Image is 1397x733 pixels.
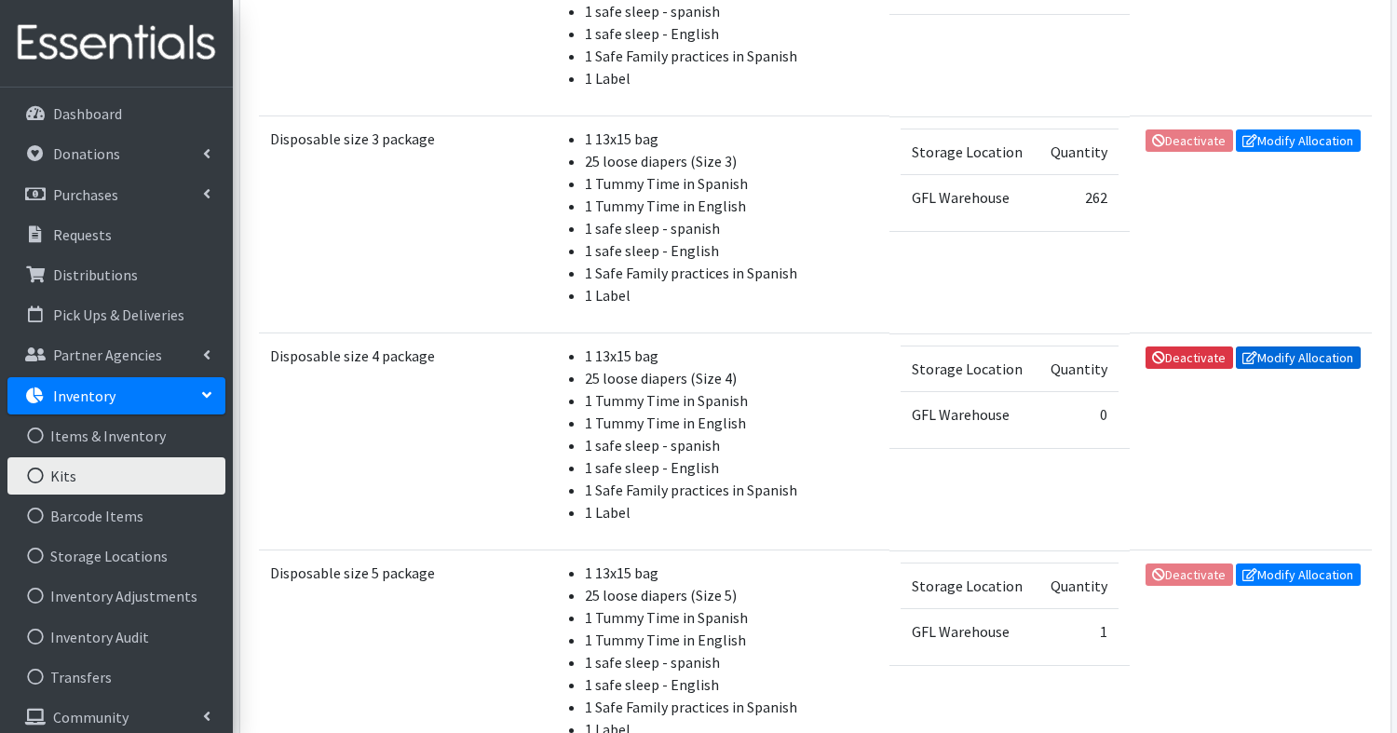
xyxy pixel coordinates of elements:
li: 1 safe sleep - English [585,22,879,45]
a: Pick Ups & Deliveries [7,296,225,333]
li: 1 Safe Family practices in Spanish [585,696,879,718]
a: Distributions [7,256,225,293]
a: Kits [7,457,225,495]
p: Inventory [53,387,115,405]
td: Disposable size 3 package [259,116,544,333]
td: Quantity [1038,129,1119,174]
li: 1 Safe Family practices in Spanish [585,262,879,284]
img: HumanEssentials [7,12,225,75]
li: 1 Label [585,67,879,89]
td: 0 [1038,391,1119,437]
li: 1 Tummy Time in English [585,629,879,651]
a: Donations [7,135,225,172]
p: Requests [53,225,112,244]
li: 1 Safe Family practices in Spanish [585,45,879,67]
li: 1 Safe Family practices in Spanish [585,479,879,501]
li: 25 loose diapers (Size 3) [585,150,879,172]
a: Barcode Items [7,497,225,535]
li: 1 Tummy Time in English [585,412,879,434]
p: Dashboard [53,104,122,123]
li: 1 Label [585,501,879,523]
a: Transfers [7,658,225,696]
a: Storage Locations [7,537,225,575]
td: GFL Warehouse [901,174,1037,220]
a: Inventory [7,377,225,414]
li: 1 13x15 bag [585,128,879,150]
td: Storage Location [901,346,1037,391]
li: 1 safe sleep - spanish [585,434,879,456]
li: 1 13x15 bag [585,562,879,584]
li: 1 Tummy Time in Spanish [585,389,879,412]
li: 1 Tummy Time in English [585,195,879,217]
a: Modify Allocation [1236,346,1361,369]
a: Items & Inventory [7,417,225,455]
p: Pick Ups & Deliveries [53,305,184,324]
p: Donations [53,144,120,163]
p: Distributions [53,265,138,284]
li: 1 safe sleep - English [585,673,879,696]
p: Partner Agencies [53,346,162,364]
a: Modify Allocation [1236,563,1361,586]
td: 1 [1038,608,1119,654]
a: Requests [7,216,225,253]
td: Disposable size 4 package [259,333,544,550]
td: Storage Location [901,563,1037,608]
a: Inventory Adjustments [7,577,225,615]
td: Quantity [1038,563,1119,608]
li: 1 safe sleep - spanish [585,217,879,239]
li: 1 Label [585,284,879,306]
td: Quantity [1038,346,1119,391]
td: GFL Warehouse [901,608,1037,654]
p: Purchases [53,185,118,204]
li: 1 13x15 bag [585,345,879,367]
a: Partner Agencies [7,336,225,373]
li: 1 Tummy Time in Spanish [585,172,879,195]
li: 1 Tummy Time in Spanish [585,606,879,629]
a: Purchases [7,176,225,213]
a: Modify Allocation [1236,129,1361,152]
p: Community [53,708,129,726]
a: Deactivate [1146,346,1233,369]
li: 1 safe sleep - English [585,239,879,262]
td: Storage Location [901,129,1037,174]
li: 25 loose diapers (Size 4) [585,367,879,389]
li: 1 safe sleep - English [585,456,879,479]
li: 25 loose diapers (Size 5) [585,584,879,606]
li: 1 safe sleep - spanish [585,651,879,673]
a: Inventory Audit [7,618,225,656]
td: 262 [1038,174,1119,220]
a: Dashboard [7,95,225,132]
td: GFL Warehouse [901,391,1037,437]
